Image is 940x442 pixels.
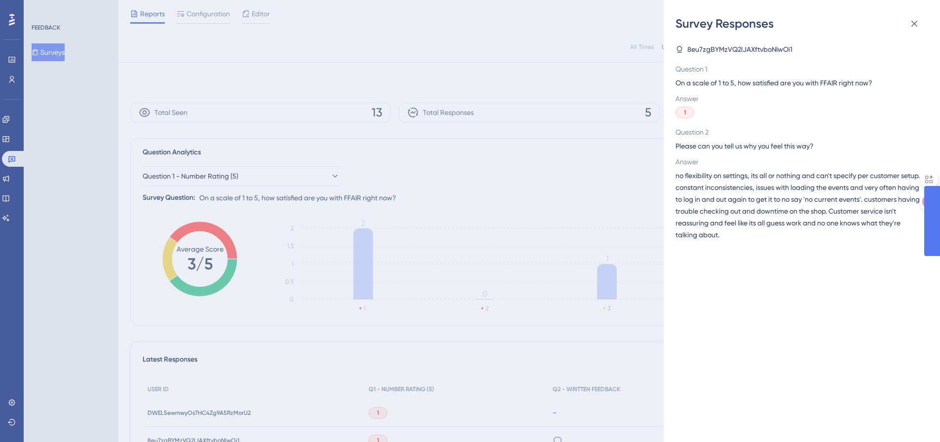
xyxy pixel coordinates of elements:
[676,170,920,241] span: no flexibility on settings, its all or nothing and can't specify per customer setup. constant inc...
[676,63,920,75] span: Question 1
[684,109,686,116] span: 1
[676,93,920,105] span: Answer
[676,77,920,89] span: On a scale of 1 to 5, how satisfied are you with FFAIR right now?
[676,156,920,168] span: Answer
[899,403,928,433] iframe: UserGuiding AI Assistant Launcher
[676,16,928,32] div: Survey Responses
[687,43,792,55] span: 8eu7zgBYMzVQ2lJAXftvboNIwOi1
[676,126,920,138] span: Question 2
[676,140,920,152] span: Please can you tell us why you feel this way?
